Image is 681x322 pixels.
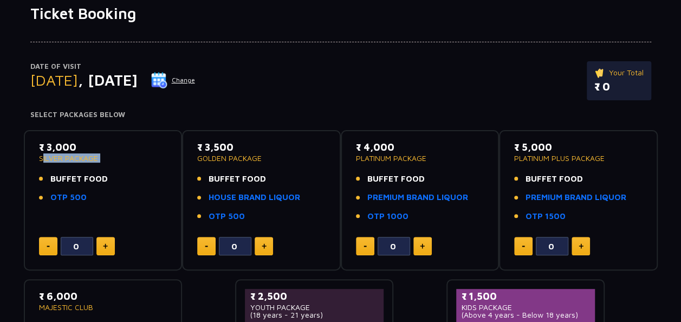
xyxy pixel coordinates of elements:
[205,246,208,247] img: minus
[367,173,425,185] span: BUFFET FOOD
[39,304,167,311] p: MAJESTIC CLUB
[39,140,167,154] p: ₹ 3,000
[250,311,379,319] p: (18 years - 21 years)
[39,289,167,304] p: ₹ 6,000
[526,173,583,185] span: BUFFET FOOD
[462,304,590,311] p: KIDS PACKAGE
[197,154,326,162] p: GOLDEN PACKAGE
[526,210,566,223] a: OTP 1500
[30,61,196,72] p: Date of Visit
[262,243,267,249] img: plus
[30,111,651,119] h4: Select Packages Below
[594,67,644,79] p: Your Total
[39,154,167,162] p: SILVER PACKAGE
[364,246,367,247] img: minus
[209,210,245,223] a: OTP 500
[78,71,138,89] span: , [DATE]
[356,140,484,154] p: ₹ 4,000
[250,289,379,304] p: ₹ 2,500
[579,243,583,249] img: plus
[209,191,300,204] a: HOUSE BRAND LIQUOR
[367,191,468,204] a: PREMIUM BRAND LIQUOR
[50,173,108,185] span: BUFFET FOOD
[526,191,626,204] a: PREMIUM BRAND LIQUOR
[197,140,326,154] p: ₹ 3,500
[50,191,87,204] a: OTP 500
[356,154,484,162] p: PLATINUM PACKAGE
[103,243,108,249] img: plus
[209,173,266,185] span: BUFFET FOOD
[151,72,196,89] button: Change
[30,71,78,89] span: [DATE]
[462,289,590,304] p: ₹ 1,500
[250,304,379,311] p: YOUTH PACKAGE
[514,140,643,154] p: ₹ 5,000
[522,246,525,247] img: minus
[514,154,643,162] p: PLATINUM PLUS PACKAGE
[594,79,644,95] p: ₹ 0
[594,67,606,79] img: ticket
[462,311,590,319] p: (Above 4 years - Below 18 years)
[47,246,50,247] img: minus
[420,243,425,249] img: plus
[367,210,408,223] a: OTP 1000
[30,4,651,23] h1: Ticket Booking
